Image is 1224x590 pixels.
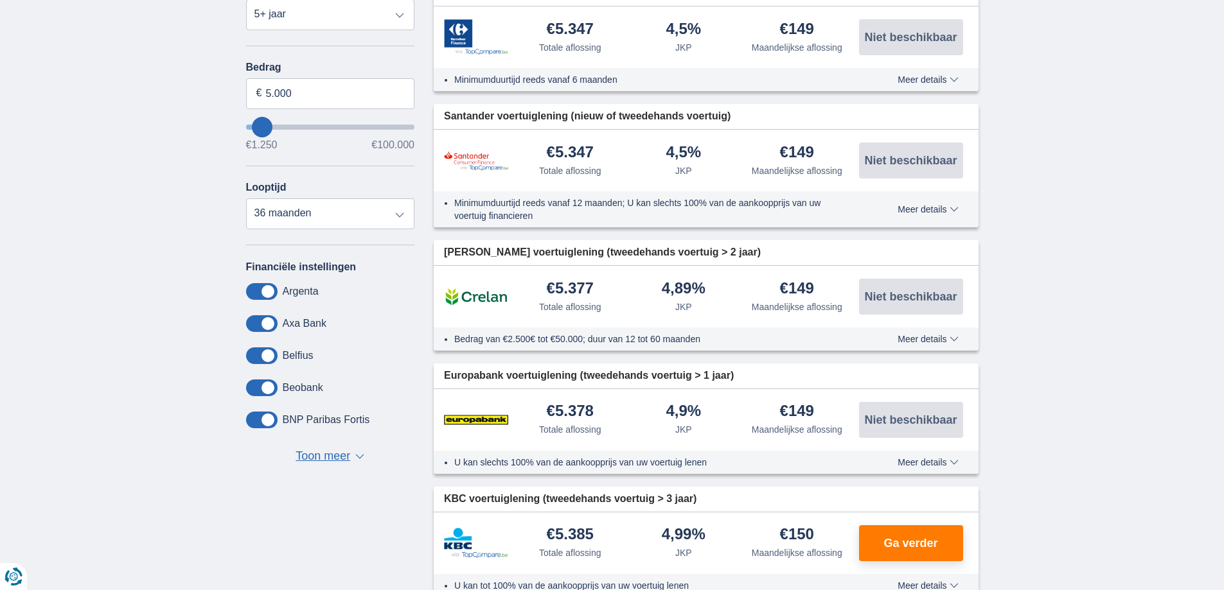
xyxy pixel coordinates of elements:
[859,402,963,438] button: Niet beschikbaar
[675,300,692,313] div: JKP
[752,41,842,54] div: Maandelijkse aflossing
[539,546,601,559] div: Totale aflossing
[444,404,508,436] img: product.pl.alt Europabank
[547,526,594,544] div: €5.385
[371,140,414,150] span: €100.000
[898,334,958,343] span: Meer details
[547,281,594,298] div: €5.377
[283,382,323,394] label: Beobank
[444,151,508,171] img: product.pl.alt Santander
[898,581,958,590] span: Meer details
[355,454,364,459] span: ▼
[675,423,692,436] div: JKP
[675,41,692,54] div: JKP
[444,19,508,55] img: product.pl.alt Carrefour Finance
[454,73,851,86] li: Minimumduurtijd reeds vanaf 6 maanden
[888,204,968,214] button: Meer details
[444,245,761,260] span: [PERSON_NAME] voertuiglening (tweedehands voertuig > 2 jaar)
[246,261,357,273] label: Financiële instellingen
[898,205,958,214] span: Meer details
[666,144,701,162] div: 4,5%
[539,300,601,313] div: Totale aflossing
[780,403,814,421] div: €149
[539,423,601,436] div: Totale aflossing
[539,164,601,177] div: Totale aflossing
[780,526,814,544] div: €150
[780,144,814,162] div: €149
[752,164,842,177] div: Maandelijkse aflossing
[859,143,963,178] button: Niet beschikbaar
[888,457,968,467] button: Meer details
[547,21,594,39] div: €5.347
[444,528,508,559] img: product.pl.alt KBC
[662,281,705,298] div: 4,89%
[283,414,370,426] label: BNP Paribas Fortis
[864,155,957,166] span: Niet beschikbaar
[246,125,415,130] input: wantToBorrow
[539,41,601,54] div: Totale aflossing
[246,140,278,150] span: €1.250
[752,300,842,313] div: Maandelijkse aflossing
[256,86,262,101] span: €
[898,458,958,467] span: Meer details
[752,423,842,436] div: Maandelijkse aflossing
[283,286,319,297] label: Argenta
[859,279,963,315] button: Niet beschikbaar
[675,164,692,177] div: JKP
[547,403,594,421] div: €5.378
[864,414,957,426] span: Niet beschikbaar
[283,318,326,329] label: Axa Bank
[454,196,851,222] li: Minimumduurtijd reeds vanaf 12 maanden; U kan slechts 100% van de aankoopprijs van uw voertuig fi...
[752,546,842,559] div: Maandelijkse aflossing
[444,369,734,383] span: Europabank voertuiglening (tweedehands voertuig > 1 jaar)
[898,75,958,84] span: Meer details
[283,350,314,361] label: Belfius
[864,31,957,43] span: Niet beschikbaar
[780,281,814,298] div: €149
[666,403,701,421] div: 4,9%
[859,19,963,55] button: Niet beschikbaar
[246,182,287,193] label: Looptijd
[859,525,963,561] button: Ga verder
[864,291,957,302] span: Niet beschikbaar
[444,492,696,507] span: KBC voertuiglening (tweedehands voertuig > 3 jaar)
[444,281,508,313] img: product.pl.alt Crelan
[675,546,692,559] div: JKP
[666,21,701,39] div: 4,5%
[888,334,968,344] button: Meer details
[296,448,350,465] span: Toon meer
[888,74,968,85] button: Meer details
[662,526,705,544] div: 4,99%
[454,333,851,345] li: Bedrag van €2.500€ tot €50.000; duur van 12 tot 60 maanden
[246,62,415,73] label: Bedrag
[292,447,368,465] button: Toon meer ▼
[780,21,814,39] div: €149
[883,537,937,549] span: Ga verder
[444,109,731,124] span: Santander voertuiglening (nieuw of tweedehands voertuig)
[454,456,851,469] li: U kan slechts 100% van de aankoopprijs van uw voertuig lenen
[547,144,594,162] div: €5.347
